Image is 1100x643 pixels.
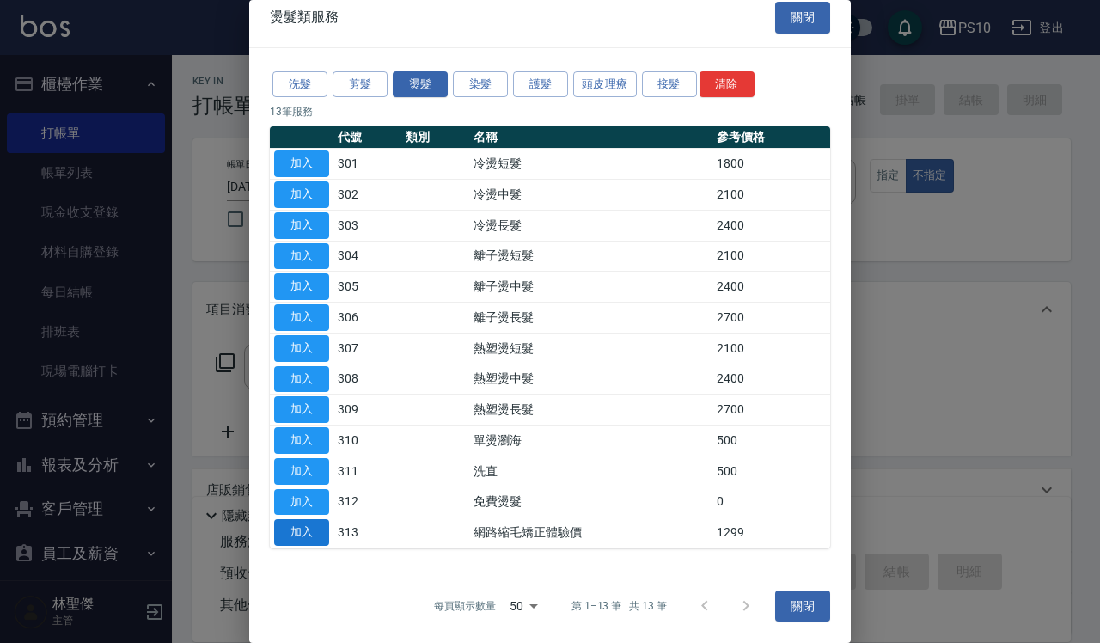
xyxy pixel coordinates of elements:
button: 加入 [274,212,329,239]
th: 代號 [333,126,401,149]
td: 308 [333,364,401,395]
button: 加入 [274,273,329,300]
td: 306 [333,303,401,334]
button: 接髮 [642,71,697,98]
button: 加入 [274,181,329,208]
td: 熱塑燙短髮 [469,333,712,364]
td: 洗直 [469,456,712,487]
td: 冷燙中髮 [469,180,712,211]
td: 500 [712,456,830,487]
td: 離子燙中髮 [469,272,712,303]
button: 剪髮 [333,71,388,98]
button: 加入 [274,335,329,362]
td: 304 [333,241,401,272]
button: 護髮 [513,71,568,98]
button: 加入 [274,304,329,331]
td: 1800 [712,149,830,180]
td: 離子燙長髮 [469,303,712,334]
td: 500 [712,426,830,456]
td: 2100 [712,180,830,211]
button: 燙髮 [393,71,448,98]
td: 2400 [712,364,830,395]
button: 頭皮理療 [573,71,637,98]
button: 加入 [274,150,329,177]
td: 0 [712,487,830,517]
td: 2100 [712,333,830,364]
td: 311 [333,456,401,487]
td: 2400 [712,272,830,303]
td: 303 [333,210,401,241]
button: 染髮 [453,71,508,98]
td: 2100 [712,241,830,272]
td: 301 [333,149,401,180]
div: 50 [503,583,544,629]
td: 離子燙短髮 [469,241,712,272]
th: 參考價格 [712,126,830,149]
td: 1299 [712,517,830,548]
p: 13 筆服務 [270,104,830,119]
p: 每頁顯示數量 [434,598,496,614]
td: 單燙瀏海 [469,426,712,456]
button: 關閉 [775,591,830,622]
button: 加入 [274,458,329,485]
th: 類別 [401,126,469,149]
td: 302 [333,180,401,211]
td: 305 [333,272,401,303]
td: 熱塑燙長髮 [469,395,712,426]
td: 2400 [712,210,830,241]
button: 加入 [274,366,329,393]
button: 加入 [274,519,329,546]
td: 312 [333,487,401,517]
td: 313 [333,517,401,548]
td: 310 [333,426,401,456]
button: 洗髮 [272,71,327,98]
td: 熱塑燙中髮 [469,364,712,395]
p: 第 1–13 筆 共 13 筆 [571,598,667,614]
td: 309 [333,395,401,426]
span: 燙髮類服務 [270,9,339,26]
td: 免費燙髮 [469,487,712,517]
td: 2700 [712,395,830,426]
button: 加入 [274,243,329,270]
td: 網路縮毛矯正體驗價 [469,517,712,548]
td: 冷燙長髮 [469,210,712,241]
button: 關閉 [775,2,830,34]
td: 2700 [712,303,830,334]
button: 加入 [274,427,329,454]
th: 名稱 [469,126,712,149]
button: 加入 [274,489,329,516]
td: 冷燙短髮 [469,149,712,180]
button: 加入 [274,396,329,423]
button: 清除 [700,71,755,98]
td: 307 [333,333,401,364]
